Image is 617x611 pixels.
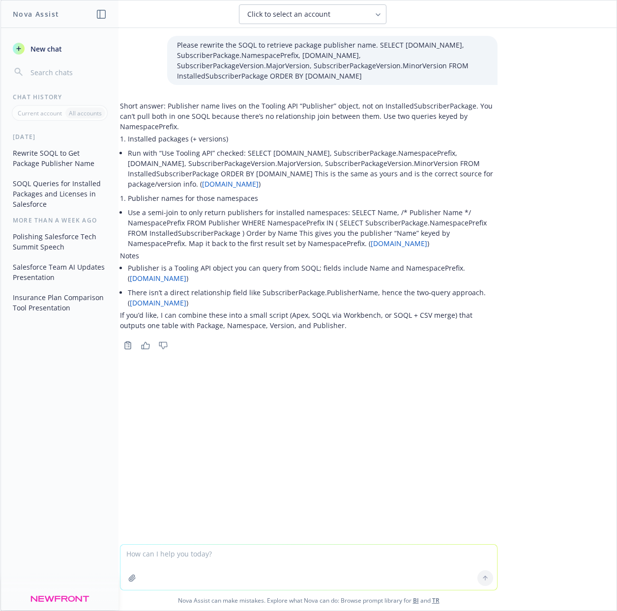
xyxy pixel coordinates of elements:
[202,179,259,189] a: [DOMAIN_NAME]
[123,341,132,350] svg: Copy to clipboard
[9,40,111,57] button: New chat
[9,175,111,212] button: SOQL Queries for Installed Packages and Licenses in Salesforce
[18,109,62,117] p: Current account
[128,146,498,191] li: Run with “Use Tooling API” checked: SELECT [DOMAIN_NAME], SubscriberPackage.NamespacePrefix, [DOM...
[432,596,440,605] a: TR
[1,93,118,101] div: Chat History
[413,596,419,605] a: BI
[9,289,111,316] button: Insurance Plan Comparison Tool Presentation
[4,590,613,611] span: Nova Assist can make mistakes. Explore what Nova can do: Browse prompt library for and
[29,44,62,54] span: New chat
[128,191,498,205] li: Publisher names for those namespaces
[128,261,498,285] li: Publisher is a Tooling API object you can query from SOQL; fields include Name and NamespacePrefi...
[9,259,111,285] button: Salesforce Team AI Updates Presentation
[371,239,427,248] a: [DOMAIN_NAME]
[130,298,186,307] a: [DOMAIN_NAME]
[120,101,498,132] p: Short answer: Publisher name lives on the Tooling API “Publisher” object, not on InstalledSubscri...
[13,9,59,19] h1: Nova Assist
[247,9,330,19] span: Click to select an account
[69,109,102,117] p: All accounts
[9,228,111,255] button: Polishing Salesforce Tech Summit Speech
[155,338,171,352] button: Thumbs down
[128,285,498,310] li: There isn’t a direct relationship field like SubscriberPackage.PublisherName, hence the two-query...
[120,310,498,331] p: If you’d like, I can combine these into a small script (Apex, SOQL via Workbench, or SOQL + CSV m...
[128,205,498,250] li: Use a semi-join to only return publishers for installed namespaces: SELECT Name, /* Publisher Nam...
[130,274,186,283] a: [DOMAIN_NAME]
[177,40,488,81] p: Please rewrite the SOQL to retrieve package publisher name. SELECT [DOMAIN_NAME], SubscriberPacka...
[239,4,386,24] button: Click to select an account
[1,216,118,224] div: More than a week ago
[29,65,107,79] input: Search chats
[128,132,498,146] li: Installed packages (+ versions)
[1,133,118,141] div: [DATE]
[120,250,498,261] p: Notes
[9,145,111,171] button: Rewrite SOQL to Get Package Publisher Name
